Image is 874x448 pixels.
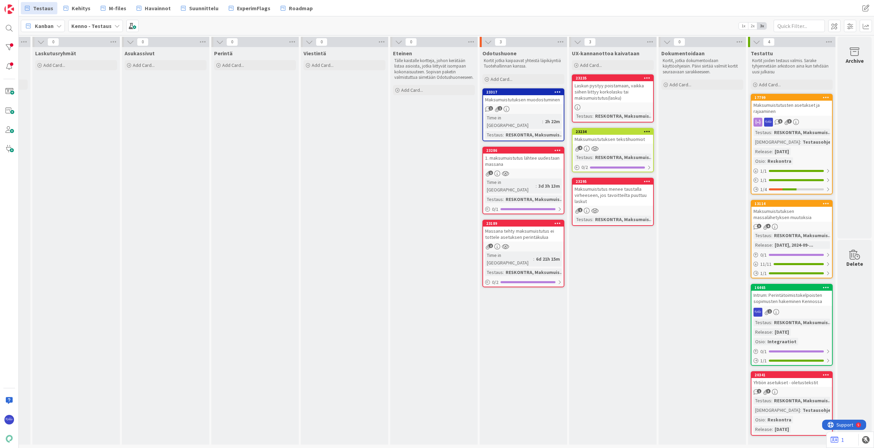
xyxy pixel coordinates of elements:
[760,168,767,175] span: 1 / 1
[751,372,832,378] div: 20341
[573,75,653,81] div: 23235
[748,23,757,29] span: 2x
[753,425,772,433] div: Release
[573,135,653,144] div: Maksumuistutuksen tekstihuomiot
[751,101,832,116] div: Maksumuistutusten asetukset ja rajaaminen
[491,76,512,82] span: Add Card...
[483,227,564,242] div: Massana tehty maksumuistutus ei tottele asetuksen perintäkulua
[47,38,59,46] span: 0
[764,118,773,127] img: RS
[766,338,798,345] div: Integraatiot
[772,397,834,404] div: RESKONTRA, Maksumuis...
[772,319,834,326] div: RESKONTRA, Maksumuis...
[751,201,832,222] div: 13114Maksumuistutuksen massalähetyksen muutoksia
[766,416,793,423] div: Reskontra
[759,82,781,88] span: Add Card...
[674,38,685,46] span: 0
[766,389,771,393] span: 3
[35,22,54,30] span: Kanban
[483,89,564,104] div: 23317Maksumuistutuksen muodostuminen
[109,4,126,12] span: M-files
[483,154,564,169] div: 1. maksumuistutus lähtee uudestaan massana
[495,38,506,46] span: 3
[753,241,772,249] div: Release
[753,138,800,146] div: [DEMOGRAPHIC_DATA]
[751,201,832,207] div: 13114
[504,131,565,139] div: RESKONTRA, Maksumuis...
[753,148,772,155] div: Release
[573,178,653,206] div: 23295Maksumuistutus menee taustalla virheeseen, jos tavoitteilta puuttuu laskut
[773,328,791,336] div: [DATE]
[485,178,536,193] div: Time in [GEOGRAPHIC_DATA]
[800,138,801,146] span: :
[405,38,417,46] span: 0
[503,131,504,139] span: :
[214,50,232,57] span: Perintä
[752,58,831,75] p: Kortit joiden testaus valmis. Sarake tyhjennetään arkistoon aina kun tehdään uusi julkaisu
[757,224,761,228] span: 3
[578,208,582,212] span: 1
[4,434,14,444] img: avatar
[765,416,766,423] span: :
[304,50,326,57] span: Viestintä
[177,2,223,14] a: Suunnittelu
[35,50,76,57] span: Laskutusryhmät
[401,87,423,93] span: Add Card...
[14,1,31,9] span: Support
[846,260,863,268] div: Delete
[751,167,832,175] div: 1/1
[751,260,832,269] div: 11/11
[573,81,653,102] div: Laskun pystyy poistamaan, vaikka siihen liittyy korkolasku tai maksumuistutus(lasku)
[484,58,563,69] p: Kortit jotka kaipaavat yhteistä läpikäyntiä Tuotehallinnan kanssa.
[486,90,564,95] div: 23317
[504,196,565,203] div: RESKONTRA, Maksumuis...
[772,232,834,239] div: RESKONTRA, Maksumuis...
[534,255,562,263] div: 6d 21h 15m
[72,4,90,12] span: Kehitys
[536,182,537,190] span: :
[71,23,112,29] b: Kenno - Testaus
[592,112,593,120] span: :
[593,154,655,161] div: RESKONTRA, Maksumuis...
[316,38,327,46] span: 0
[33,4,53,12] span: Testaus
[753,338,765,345] div: Osio
[773,425,791,433] div: [DATE]
[751,118,832,127] div: RS
[573,163,653,172] div: 0/2
[772,241,773,249] span: :
[580,62,602,68] span: Add Card...
[482,88,564,141] a: 23317Maksumuistutuksen muodostuminenTime in [GEOGRAPHIC_DATA]:2h 22mTestaus:RESKONTRA, Maksumuis...
[773,148,791,155] div: [DATE]
[751,285,832,306] div: 16465Intrum: Perintätoimistokelpoisten sopimusten hakeminen Kennossa
[751,200,833,278] a: 13114Maksumuistutuksen massalähetyksen muutoksiaTestaus:RESKONTRA, Maksumuis...Release:[DATE], 20...
[751,372,832,387] div: 20341Yhtiön asetukset - oletustekstit
[772,328,773,336] span: :
[289,4,313,12] span: Roadmap
[751,251,832,259] div: 0/1
[760,186,767,193] span: 1 / 4
[751,50,773,57] span: Testattu
[222,62,244,68] span: Add Card...
[753,232,771,239] div: Testaus
[772,148,773,155] span: :
[661,50,705,57] span: Dokumentoidaan
[753,397,771,404] div: Testaus
[774,20,825,32] input: Quick Filter...
[753,157,765,165] div: Osio
[593,112,655,120] div: RESKONTRA, Maksumuis...
[573,129,653,144] div: 23234Maksumuistutuksen tekstihuomiot
[189,4,218,12] span: Suunnittelu
[21,2,57,14] a: Testaus
[489,171,493,175] span: 1
[766,224,771,228] span: 6
[593,216,655,223] div: RESKONTRA, Maksumuis...
[483,95,564,104] div: Maksumuistutuksen muodostuminen
[576,179,653,184] div: 23295
[483,147,564,154] div: 23286
[4,4,14,14] img: Visit kanbanzone.com
[772,425,773,433] span: :
[573,185,653,206] div: Maksumuistutus menee taustalla virheeseen, jos tavoitteilta puuttuu laskut
[492,279,498,286] span: 0 / 2
[753,328,772,336] div: Release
